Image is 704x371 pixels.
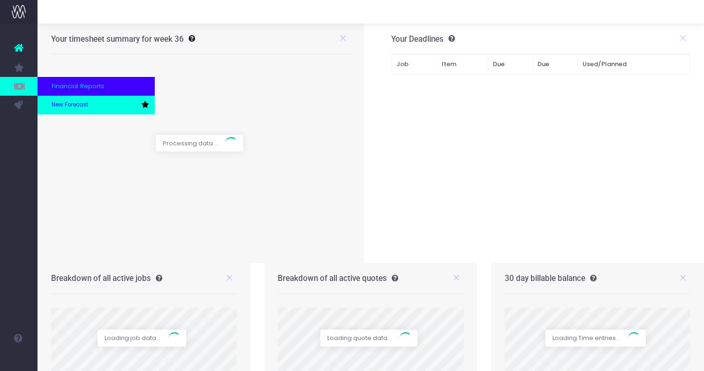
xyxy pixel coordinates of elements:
th: Used/Planned [577,55,690,74]
span: Processing data... [156,135,224,152]
span: New Forecast [52,101,88,109]
a: New Forecast [38,96,155,114]
h3: Your Deadlines [391,34,455,44]
th: Item [437,55,488,74]
th: Due [533,55,578,74]
span: Loading quote data... [320,330,399,347]
span: Financial Reports [52,82,104,91]
th: Due [488,55,533,74]
span: Loading job data... [98,330,167,347]
th: Job [392,55,438,74]
img: images/default_profile_image.png [12,352,26,366]
span: Loading Time entries... [545,330,627,347]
